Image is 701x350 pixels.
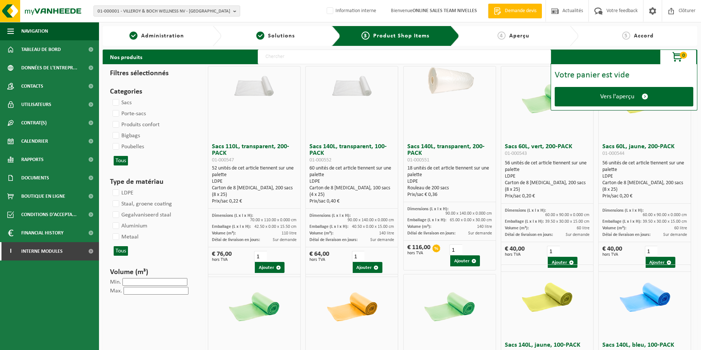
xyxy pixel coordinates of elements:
span: Volume (m³): [309,231,333,236]
span: Volume (m³): [602,226,626,230]
div: € 40,00 [602,246,622,257]
span: hors TVA [602,252,622,257]
div: LDPE [407,178,492,185]
span: Interne modules [21,242,63,260]
span: 140 litre [477,225,492,229]
span: 70.00 x 110.00 x 0.000 cm [250,218,297,222]
label: Staal, groene coating [111,198,172,209]
label: Bigbags [111,130,140,141]
a: 5Accord [582,32,694,40]
label: Max. [110,288,122,294]
img: 01-000549 [321,274,383,337]
button: Ajouter [255,262,285,273]
img: 01-000543 [516,66,578,129]
span: 4 [498,32,506,40]
button: Ajouter [353,262,382,273]
span: Utilisateurs [21,95,51,114]
div: Votre panier est vide [555,71,693,80]
span: Calendrier [21,132,48,150]
h3: Sacs 60L, vert, 200-PACK [505,143,590,158]
span: Demande devis [503,7,538,15]
span: 110 litre [282,231,297,236]
span: 01-000543 [505,151,527,156]
span: 60.00 x 90.00 x 0.000 cm [643,213,687,217]
span: Dimensions (L x l x H): [407,207,448,211]
span: 0 [680,52,687,59]
img: 01-000554 [516,265,578,327]
span: Navigation [21,22,48,40]
h3: Type de matériau [110,176,194,187]
div: LDPE [602,173,687,180]
a: 1Administration [106,32,207,40]
span: 01-000547 [212,157,234,163]
button: Ajouter [548,257,577,268]
span: Délai de livraison en jours: [212,238,260,242]
span: Emballage (L x l x H): [309,225,348,229]
span: 90.00 x 140.00 x 0.000 cm [348,218,394,222]
span: I [7,242,14,260]
button: 0 [660,50,697,64]
button: Ajouter [646,257,675,268]
button: Ajouter [450,255,480,266]
label: LDPE [111,187,133,198]
span: 39.50 x 30.00 x 15.00 cm [643,219,687,224]
div: Prix/sac 0,20 € [602,193,687,200]
span: Emballage (L x l x H): [212,225,251,229]
img: 01-000555 [614,265,676,327]
label: Metaal [111,231,139,243]
span: Volume (m³): [407,225,431,229]
span: 65.00 x 0.00 x 30.00 cm [450,218,492,222]
span: 5 [622,32,630,40]
div: Rouleau de 200 sacs [407,185,492,192]
span: 39.50 x 30.00 x 15.00 cm [545,219,590,224]
span: 42.50 x 0.00 x 15.50 cm [254,225,297,229]
span: Accord [634,33,654,39]
a: 4Aperçu [463,32,564,40]
label: Aluminium [111,220,147,231]
div: Carton de 8 [MEDICAL_DATA], 200 sacs (8 x 25) [212,185,297,198]
span: 01-000552 [309,157,331,163]
img: 01-000552 [321,66,383,98]
span: 01-000544 [602,151,624,156]
label: Information interne [325,6,376,17]
span: Sur demande [566,233,590,237]
span: 140 litre [379,231,394,236]
label: Poubelles [111,141,144,152]
span: Solutions [268,33,295,39]
span: Conditions d'accepta... [21,205,77,224]
input: Chercher [258,50,551,64]
button: Tous [114,246,128,256]
span: Volume (m³): [505,226,529,230]
a: Vers l'aperçu [555,87,693,106]
span: hors TVA [407,251,430,255]
div: 56 unités de cet article tiennent sur une palette [505,160,590,200]
span: 1 [129,32,137,40]
div: 56 unités de cet article tiennent sur une palette [602,160,687,200]
span: Rapports [21,150,44,169]
span: Délai de livraison en jours: [407,231,455,236]
span: Administration [141,33,184,39]
div: € 76,00 [212,251,232,262]
span: 60.00 x 90.00 x 0.000 cm [545,213,590,217]
div: € 40,00 [505,246,525,257]
img: 01-000553 [418,274,481,337]
h3: Sacs 140L, transparent, 200-PACK [407,143,492,163]
label: Gegalvaniseerd staal [111,209,171,220]
span: Dimensions (L x l x H): [309,214,350,218]
span: Vers l'aperçu [600,93,634,101]
div: 18 unités de cet article tiennent sur une palette [407,165,492,198]
span: 40.50 x 0.00 x 15.00 cm [352,225,394,229]
div: Carton de 8 [MEDICAL_DATA], 100 sacs (4 x 25) [309,185,394,198]
label: Sacs [111,97,132,108]
span: 3 [361,32,370,40]
div: Prix/sac 0,40 € [309,198,394,205]
div: Prix/sac 0,22 € [212,198,297,205]
h3: Filtres sélectionnés [110,68,194,79]
span: 60 litre [674,226,687,230]
div: Carton de 8 [MEDICAL_DATA], 200 sacs (8 x 25) [602,180,687,193]
img: 01-000547 [223,66,285,98]
span: 2 [256,32,264,40]
h2: Nos produits [103,50,150,64]
span: Volume (m³): [212,231,236,236]
input: 1 [645,246,658,257]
